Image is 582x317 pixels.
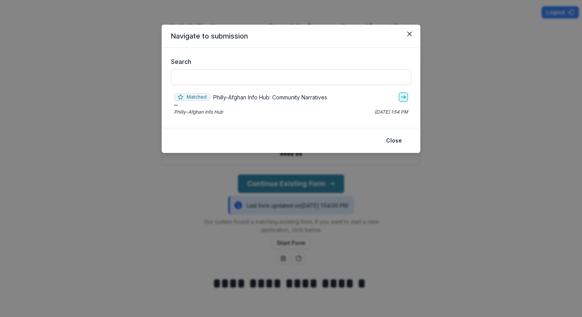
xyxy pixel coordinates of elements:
[213,93,327,101] p: Philly-Afghan Info Hub: Community Narratives
[171,57,406,66] label: Search
[162,25,420,48] header: Navigate to submission
[375,109,408,116] p: [DATE] 1:54 PM
[174,93,210,101] span: Matched
[399,92,408,102] a: go-to
[381,134,406,147] button: Close
[403,28,416,40] button: Close
[174,109,223,116] p: Philly-Afghan Info Hub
